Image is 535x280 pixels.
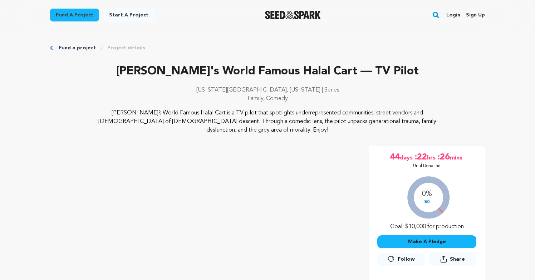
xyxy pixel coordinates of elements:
button: Share [429,252,476,266]
span: Share [450,256,465,263]
a: Sign up [466,9,485,21]
p: Until Deadline [413,163,441,169]
span: mins [450,152,464,163]
span: Follow [398,256,415,263]
span: :22 [414,152,427,163]
p: [PERSON_NAME]’s World Famous Halal Cart is a TV pilot that spotlights underrepresented communitie... [94,109,442,134]
p: [PERSON_NAME]'s World Famous Halal Cart — TV Pilot [50,63,485,80]
p: Family, Comedy [50,94,485,103]
span: hrs [427,152,437,163]
a: Start a project [103,9,154,21]
img: Seed&Spark Logo Dark Mode [265,11,321,19]
a: Follow [377,253,424,266]
a: Project details [107,44,145,51]
div: Breadcrumb [50,44,485,51]
span: days [400,152,414,163]
a: Fund a project [50,9,99,21]
span: Share [429,252,476,269]
span: :26 [437,152,450,163]
span: 44 [390,152,400,163]
a: Login [446,9,460,21]
a: Seed&Spark Homepage [265,11,321,19]
a: Fund a project [59,44,96,51]
button: Make A Pledge [377,235,476,248]
p: [US_STATE][GEOGRAPHIC_DATA], [US_STATE] | Series [50,86,485,94]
